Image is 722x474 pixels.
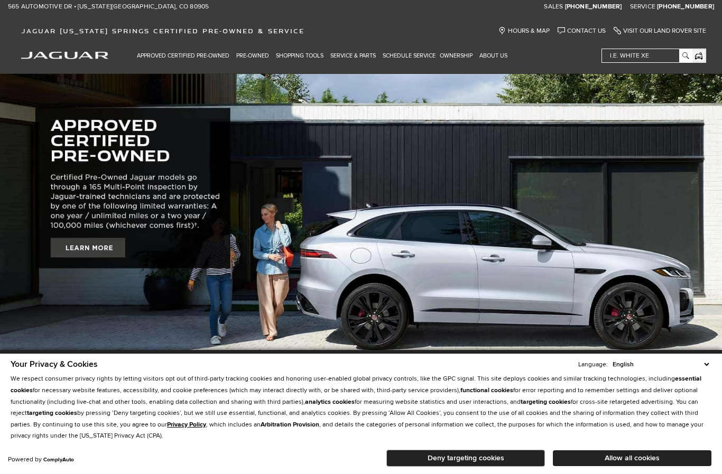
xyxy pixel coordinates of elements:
a: Pre-Owned [234,46,274,65]
a: jaguar [21,50,108,59]
span: Sales [544,3,563,11]
a: Privacy Policy [167,421,206,429]
input: i.e. White XE [602,49,691,62]
a: Hours & Map [498,27,550,35]
a: Approved Certified Pre-Owned [135,46,234,65]
a: Service & Parts [328,46,381,65]
a: [PHONE_NUMBER] [657,3,714,11]
button: Deny targeting cookies [386,450,545,467]
a: Ownership [438,46,477,65]
strong: targeting cookies [27,409,77,417]
span: Service [630,3,655,11]
select: Language Select [610,359,711,369]
strong: targeting cookies [521,398,571,406]
a: ComplyAuto [43,457,74,463]
a: [PHONE_NUMBER] [565,3,622,11]
div: Powered by [8,457,74,463]
a: About Us [477,46,512,65]
strong: Arbitration Provision [261,421,319,429]
p: We respect consumer privacy rights by letting visitors opt out of third-party tracking cookies an... [11,373,711,442]
nav: Main Navigation [135,46,512,65]
a: Schedule Service [381,46,438,65]
span: Your Privacy & Cookies [11,359,98,369]
strong: functional cookies [460,386,513,394]
img: Jaguar [21,52,108,59]
a: 565 Automotive Dr • [US_STATE][GEOGRAPHIC_DATA], CO 80905 [8,3,209,11]
a: Visit Our Land Rover Site [614,27,706,35]
button: Allow all cookies [553,450,711,466]
a: Jaguar [US_STATE] Springs Certified Pre-Owned & Service [16,27,310,35]
a: Contact Us [558,27,606,35]
a: Shopping Tools [274,46,328,65]
strong: analytics cookies [305,398,355,406]
span: Jaguar [US_STATE] Springs Certified Pre-Owned & Service [21,27,304,35]
div: Language: [578,362,608,368]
